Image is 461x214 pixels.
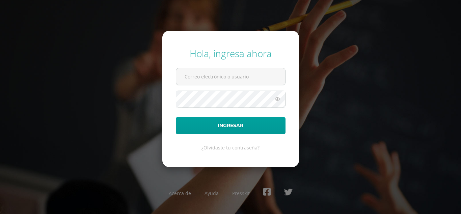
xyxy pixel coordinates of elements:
[201,144,260,151] a: ¿Olvidaste tu contraseña?
[205,190,219,196] a: Ayuda
[232,190,250,196] a: Presskit
[176,68,285,85] input: Correo electrónico o usuario
[176,47,286,60] div: Hola, ingresa ahora
[176,117,286,134] button: Ingresar
[169,190,191,196] a: Acerca de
